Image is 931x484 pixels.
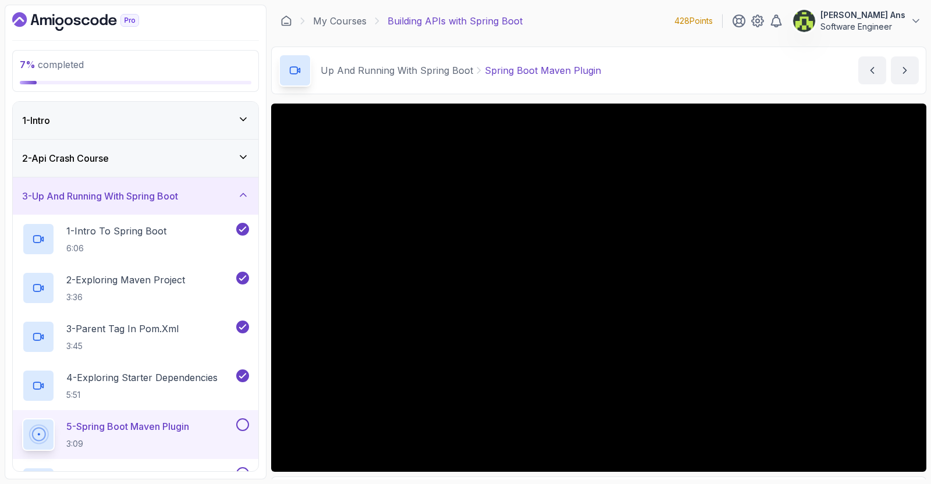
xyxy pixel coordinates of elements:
[66,291,185,303] p: 3:36
[22,369,249,402] button: 4-Exploring Starter Dependencies5:51
[66,322,179,336] p: 3 - Parent Tag In pom.xml
[793,9,922,33] button: user profile image[PERSON_NAME] AnsSoftware Engineer
[66,438,189,450] p: 3:09
[66,468,184,482] p: 6 - Intellij Spring Intergation
[882,437,919,472] iframe: chat widget
[66,419,189,433] p: 5 - Spring Boot Maven Plugin
[66,389,218,401] p: 5:51
[710,227,919,432] iframe: chat widget
[22,113,50,127] h3: 1 - Intro
[20,59,35,70] span: 7 %
[280,15,292,27] a: Dashboard
[858,56,886,84] button: previous content
[22,189,178,203] h3: 3 - Up And Running With Spring Boot
[66,243,166,254] p: 6:06
[22,321,249,353] button: 3-Parent Tag In pom.xml3:45
[66,273,185,287] p: 2 - Exploring Maven Project
[22,272,249,304] button: 2-Exploring Maven Project3:36
[22,223,249,255] button: 1-Intro To Spring Boot6:06
[891,56,919,84] button: next content
[22,151,109,165] h3: 2 - Api Crash Course
[12,12,166,31] a: Dashboard
[20,59,84,70] span: completed
[321,63,473,77] p: Up And Running With Spring Boot
[485,63,601,77] p: Spring Boot Maven Plugin
[313,14,367,28] a: My Courses
[820,21,905,33] p: Software Engineer
[13,102,258,139] button: 1-Intro
[66,340,179,352] p: 3:45
[271,104,926,472] iframe: 5 - Spring Boot Maven Plugin
[66,224,166,238] p: 1 - Intro To Spring Boot
[820,9,905,21] p: [PERSON_NAME] Ans
[674,15,713,27] p: 428 Points
[388,14,523,28] p: Building APIs with Spring Boot
[66,371,218,385] p: 4 - Exploring Starter Dependencies
[22,418,249,451] button: 5-Spring Boot Maven Plugin3:09
[13,177,258,215] button: 3-Up And Running With Spring Boot
[13,140,258,177] button: 2-Api Crash Course
[793,10,815,32] img: user profile image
